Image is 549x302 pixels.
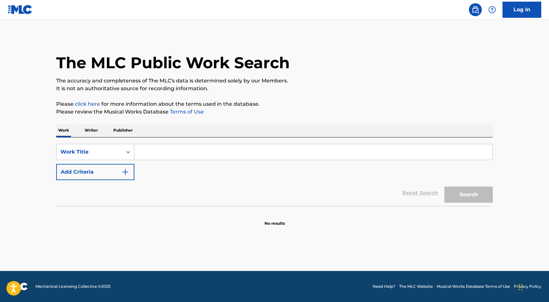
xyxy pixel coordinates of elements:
[514,284,541,289] a: Privacy Policy
[502,2,541,18] a: Log In
[75,101,100,107] a: click here
[8,5,33,14] img: MLC Logo
[519,277,523,297] div: Drag
[517,271,549,302] iframe: Chat Widget
[60,148,119,156] div: Work Title
[8,283,28,290] img: logo
[56,53,290,72] h1: The MLC Public Work Search
[111,124,135,137] p: Publisher
[264,213,285,226] p: No results
[56,164,134,180] button: Add Criteria
[56,108,493,116] p: Please review the Musical Works Database
[486,3,499,16] div: Help
[83,124,100,137] p: Writer
[399,284,433,289] a: The MLC Website
[471,6,479,14] img: search
[469,3,482,16] a: Public Search
[437,284,510,289] a: Musical Works Database Terms of Use
[36,284,110,289] span: Mechanical Licensing Collective © 2025
[373,284,395,289] a: Need Help?
[56,124,71,137] p: Work
[56,85,493,92] p: It is not an authoritative source for recording information.
[488,6,496,14] img: help
[56,144,493,206] form: Search Form
[169,109,204,115] a: Terms of Use
[56,77,493,85] p: The accuracy and completeness of The MLC's data is determined solely by our Members.
[56,100,493,108] p: Please for more information about the terms used in the database.
[121,168,129,176] img: 9d2ae6d4665cec9f34b9.svg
